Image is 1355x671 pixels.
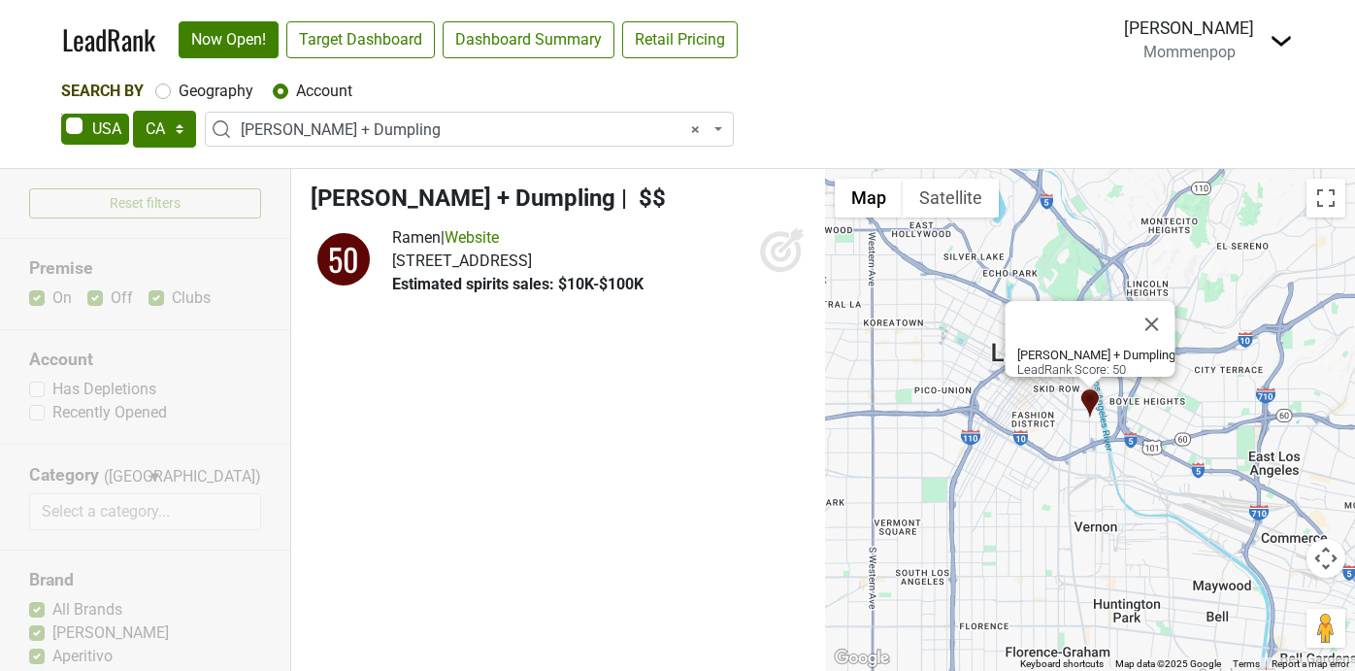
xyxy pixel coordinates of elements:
span: Estimated spirits sales: $10K-$100K [392,275,644,293]
div: [PERSON_NAME] [1124,16,1254,41]
a: Dashboard Summary [443,21,614,58]
a: Website [445,228,499,247]
button: Show satellite imagery [903,179,999,218]
span: Afuri Ramen + Dumpling [241,118,710,142]
a: LeadRank [62,19,155,60]
span: [PERSON_NAME] + Dumpling [311,185,615,212]
span: | $$ [621,185,666,212]
button: Show street map [835,179,903,218]
a: Target Dashboard [286,21,435,58]
a: Open this area in Google Maps (opens a new window) [830,646,894,671]
img: Google [830,646,894,671]
span: Mommenpop [1143,43,1236,61]
div: LeadRank Score: 50 [1017,348,1175,377]
img: Dropdown Menu [1270,29,1293,52]
a: Report a map error [1272,658,1349,669]
b: [PERSON_NAME] + Dumpling [1017,348,1175,362]
label: Geography [179,80,253,103]
div: 50 [314,230,373,288]
div: | [392,226,644,250]
span: Map data ©2025 Google [1115,658,1221,669]
label: Account [296,80,352,103]
span: Search By [61,82,144,100]
span: Afuri Ramen + Dumpling [205,112,734,147]
img: quadrant_split.svg [311,226,377,292]
a: Now Open! [179,21,279,58]
button: Map camera controls [1306,539,1345,578]
button: Close [1129,301,1175,348]
div: Afuri Ramen + Dumpling [1079,387,1100,419]
a: Terms (opens in new tab) [1233,658,1260,669]
span: Ramen [392,228,441,247]
a: Retail Pricing [622,21,738,58]
span: Remove all items [691,118,700,142]
button: Drag Pegman onto the map to open Street View [1306,609,1345,648]
button: Toggle fullscreen view [1306,179,1345,218]
button: Keyboard shortcuts [1020,657,1104,671]
span: [STREET_ADDRESS] [392,252,532,270]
